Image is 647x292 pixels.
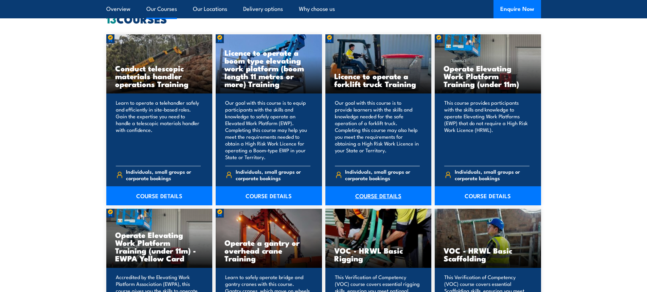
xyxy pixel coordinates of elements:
a: COURSE DETAILS [325,186,432,205]
h3: Conduct telescopic materials handler operations Training [115,64,204,88]
h3: VOC - HRWL Basic Rigging [334,246,423,262]
p: This course provides participants with the skills and knowledge to operate Elevating Work Platfor... [444,99,529,160]
p: Our goal with this course is to equip participants with the skills and knowledge to safely operat... [225,99,310,160]
h3: VOC - HRWL Basic Scaffolding [444,246,532,262]
h3: Operate Elevating Work Platform Training (under 11m) [444,64,532,88]
strong: 13 [106,10,116,27]
a: COURSE DETAILS [106,186,213,205]
a: COURSE DETAILS [435,186,541,205]
span: Individuals, small groups or corporate bookings [236,168,310,181]
p: Our goal with this course is to provide learners with the skills and knowledge needed for the saf... [335,99,420,160]
span: Individuals, small groups or corporate bookings [345,168,420,181]
h3: Operate a gantry or overhead crane Training [224,239,313,262]
h3: Operate Elevating Work Platform Training (under 11m) - EWPA Yellow Card [115,231,204,262]
a: COURSE DETAILS [216,186,322,205]
span: Individuals, small groups or corporate bookings [455,168,529,181]
p: Learn to operate a telehandler safely and efficiently in site-based roles. Gain the expertise you... [116,99,201,160]
span: Individuals, small groups or corporate bookings [126,168,201,181]
h2: COURSES [106,14,541,23]
h3: Licence to operate a forklift truck Training [334,72,423,88]
h3: Licence to operate a boom type elevating work platform (boom length 11 metres or more) Training [224,49,313,88]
